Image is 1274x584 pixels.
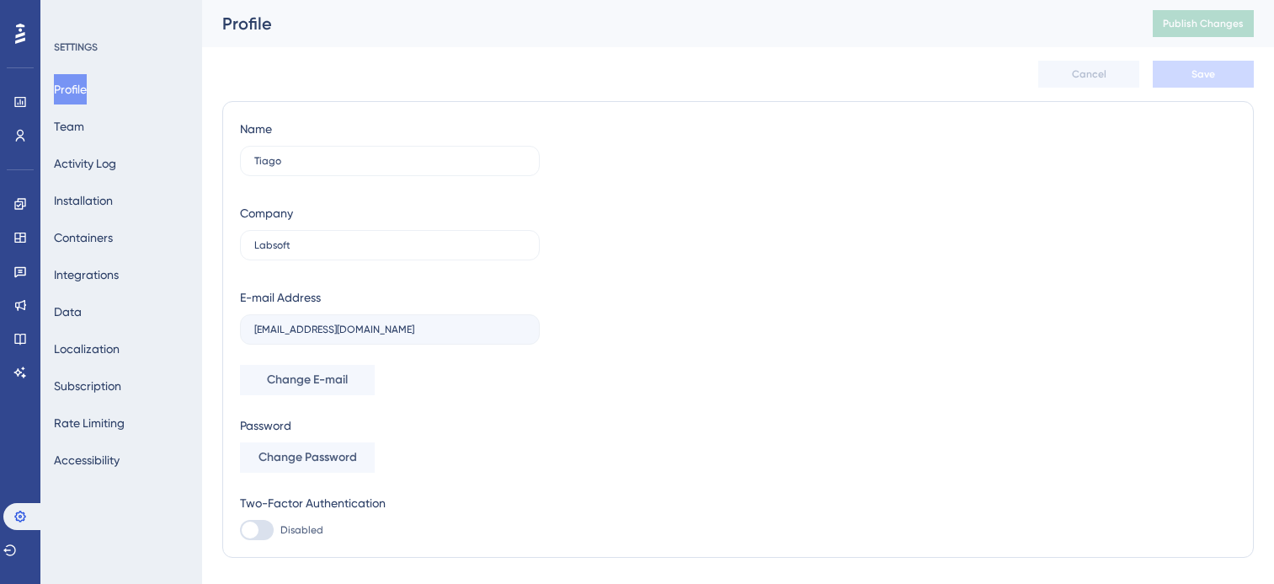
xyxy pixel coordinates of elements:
[54,74,87,104] button: Profile
[240,119,272,139] div: Name
[259,447,357,468] span: Change Password
[254,155,525,167] input: Name Surname
[240,442,375,473] button: Change Password
[54,185,113,216] button: Installation
[280,523,323,537] span: Disabled
[54,222,113,253] button: Containers
[54,371,121,401] button: Subscription
[267,370,348,390] span: Change E-mail
[240,415,540,436] div: Password
[1153,10,1254,37] button: Publish Changes
[54,148,116,179] button: Activity Log
[54,408,125,438] button: Rate Limiting
[1163,17,1244,30] span: Publish Changes
[54,40,190,54] div: SETTINGS
[54,445,120,475] button: Accessibility
[240,365,375,395] button: Change E-mail
[240,493,540,513] div: Two-Factor Authentication
[254,239,525,251] input: Company Name
[54,111,84,142] button: Team
[1072,67,1106,81] span: Cancel
[54,297,82,327] button: Data
[1153,61,1254,88] button: Save
[54,260,119,290] button: Integrations
[1191,67,1215,81] span: Save
[240,203,293,223] div: Company
[54,334,120,364] button: Localization
[254,324,525,335] input: E-mail Address
[1038,61,1139,88] button: Cancel
[222,12,1111,35] div: Profile
[240,287,321,308] div: E-mail Address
